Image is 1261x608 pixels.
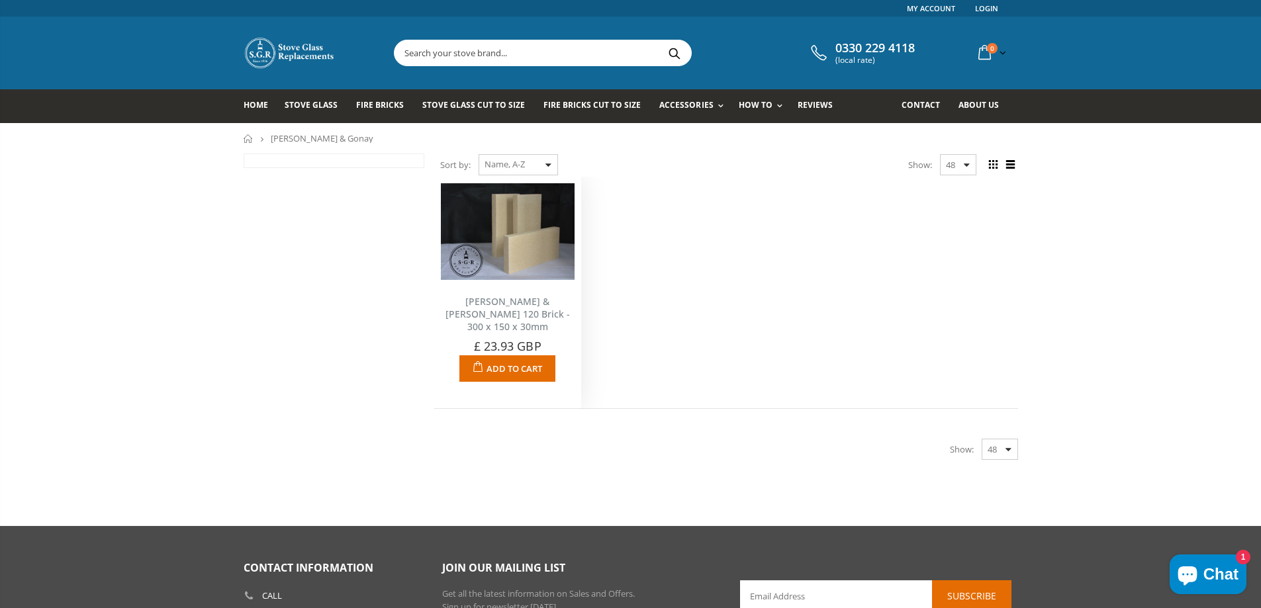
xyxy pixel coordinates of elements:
span: List view [1004,157,1018,172]
span: Contact Information [244,560,373,575]
button: Add to Cart [459,355,555,382]
inbox-online-store-chat: Shopify online store chat [1166,554,1250,597]
a: Stove Glass [285,89,348,123]
a: Fire Bricks Cut To Size [543,89,651,123]
span: £ 23.93 GBP [474,338,541,354]
span: How To [739,99,772,110]
a: 0 [973,40,1009,65]
span: Stove Glass Cut To Size [422,99,525,110]
span: [PERSON_NAME] & Gonay [271,132,373,144]
button: Search [660,40,690,65]
span: Accessories [659,99,713,110]
img: Aarrow Acorn 4 Stove Rear Brick [441,183,575,280]
img: Stove Glass Replacement [244,36,336,69]
a: Accessories [659,89,729,123]
b: Call [262,591,282,600]
span: About us [958,99,999,110]
input: Search your stove brand... [395,40,839,65]
span: Sort by: [440,153,471,177]
a: Reviews [798,89,843,123]
a: Stove Glass Cut To Size [422,89,535,123]
span: Stove Glass [285,99,338,110]
span: 0330 229 4118 [835,41,915,56]
a: About us [958,89,1009,123]
a: Home [244,134,254,143]
span: 0 [987,43,998,54]
span: Home [244,99,268,110]
span: (local rate) [835,56,915,65]
span: Show: [950,439,974,460]
span: Contact [902,99,940,110]
a: Contact [902,89,950,123]
span: Reviews [798,99,833,110]
a: [PERSON_NAME] & [PERSON_NAME] 120 Brick - 300 x 150 x 30mm [445,295,570,333]
span: Show: [908,154,932,175]
span: Grid view [986,157,1001,172]
a: Fire Bricks [356,89,414,123]
a: Home [244,89,278,123]
a: 0330 229 4118 (local rate) [808,41,915,65]
span: Fire Bricks [356,99,404,110]
span: Join our mailing list [442,560,565,575]
a: How To [739,89,789,123]
span: Add to Cart [487,363,542,374]
span: Fire Bricks Cut To Size [543,99,641,110]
